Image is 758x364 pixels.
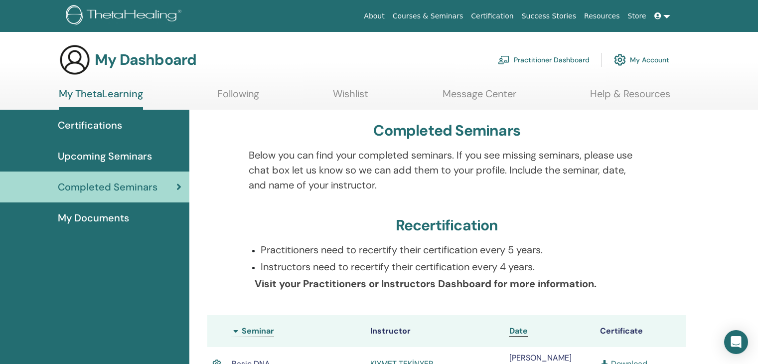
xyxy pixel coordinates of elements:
th: Certificate [595,315,686,347]
div: Open Intercom Messenger [724,330,748,354]
p: Below you can find your completed seminars. If you see missing seminars, please use chat box let ... [249,148,645,192]
p: Instructors need to recertify their certification every 4 years. [261,259,645,274]
img: logo.png [66,5,185,27]
b: Visit your Practitioners or Instructors Dashboard for more information. [255,277,597,290]
a: Success Stories [518,7,580,25]
a: Resources [580,7,624,25]
a: Date [509,326,528,337]
h3: Recertification [396,216,498,234]
span: Certifications [58,118,122,133]
a: Store [624,7,650,25]
a: Help & Resources [590,88,670,107]
a: Following [217,88,259,107]
img: chalkboard-teacher.svg [498,55,510,64]
th: Instructor [365,315,504,347]
a: Practitioner Dashboard [498,49,590,71]
a: Wishlist [333,88,368,107]
a: About [360,7,388,25]
a: Certification [467,7,517,25]
span: My Documents [58,210,129,225]
h3: Completed Seminars [373,122,520,140]
span: Upcoming Seminars [58,149,152,164]
img: cog.svg [614,51,626,68]
a: My Account [614,49,669,71]
a: Courses & Seminars [389,7,467,25]
a: My ThetaLearning [59,88,143,110]
span: Completed Seminars [58,180,157,194]
img: generic-user-icon.jpg [59,44,91,76]
h3: My Dashboard [95,51,196,69]
p: Practitioners need to recertify their certification every 5 years. [261,242,645,257]
a: Message Center [443,88,516,107]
